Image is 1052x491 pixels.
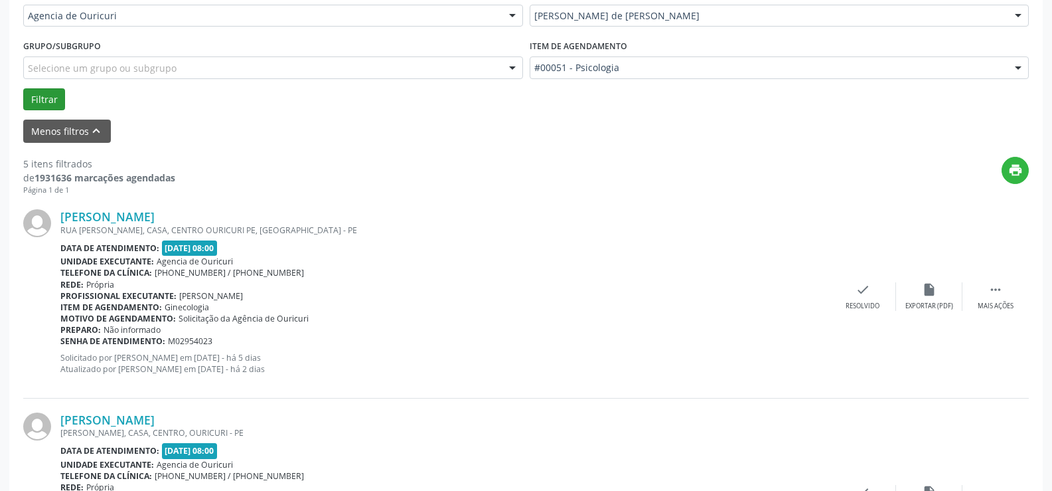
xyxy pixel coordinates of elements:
b: Unidade executante: [60,459,154,470]
label: Item de agendamento [530,36,627,56]
i: keyboard_arrow_up [89,124,104,138]
img: img [23,413,51,441]
button: Menos filtroskeyboard_arrow_up [23,120,111,143]
i:  [988,282,1003,297]
b: Preparo: [60,324,101,336]
span: Agencia de Ouricuri [157,256,233,267]
b: Motivo de agendamento: [60,313,176,324]
span: Não informado [104,324,161,336]
b: Item de agendamento: [60,302,162,313]
span: Selecione um grupo ou subgrupo [28,61,177,75]
span: Solicitação da Agência de Ouricuri [179,313,309,324]
b: Rede: [60,279,84,290]
span: #00051 - Psicologia [534,61,1002,74]
span: Agencia de Ouricuri [157,459,233,470]
b: Senha de atendimento: [60,336,165,347]
span: Ginecologia [165,302,209,313]
i: insert_drive_file [922,282,937,297]
a: [PERSON_NAME] [60,209,155,224]
b: Telefone da clínica: [60,470,152,482]
b: Profissional executante: [60,290,177,302]
b: Data de atendimento: [60,445,159,456]
strong: 1931636 marcações agendadas [35,171,175,184]
div: Página 1 de 1 [23,185,175,196]
div: Mais ações [978,302,1014,311]
i: check [856,282,870,297]
span: [PERSON_NAME] [179,290,243,302]
div: RUA [PERSON_NAME], CASA, CENTRO OURICURI PE, [GEOGRAPHIC_DATA] - PE [60,225,830,236]
span: M02954023 [168,336,212,347]
div: de [23,171,175,185]
b: Unidade executante: [60,256,154,267]
span: Própria [86,279,114,290]
span: Agencia de Ouricuri [28,9,496,23]
div: 5 itens filtrados [23,157,175,171]
span: [PHONE_NUMBER] / [PHONE_NUMBER] [155,267,304,278]
p: Solicitado por [PERSON_NAME] em [DATE] - há 5 dias Atualizado por [PERSON_NAME] em [DATE] - há 2 ... [60,352,830,375]
b: Data de atendimento: [60,243,159,254]
span: [PERSON_NAME] de [PERSON_NAME] [534,9,1002,23]
span: [DATE] 08:00 [162,241,218,256]
span: [PHONE_NUMBER] / [PHONE_NUMBER] [155,470,304,482]
div: Exportar (PDF) [905,302,953,311]
label: Grupo/Subgrupo [23,36,101,56]
a: [PERSON_NAME] [60,413,155,427]
button: print [1002,157,1029,184]
img: img [23,209,51,237]
span: [DATE] 08:00 [162,443,218,458]
div: [PERSON_NAME], CASA, CENTRO, OURICURI - PE [60,427,830,439]
button: Filtrar [23,88,65,111]
i: print [1008,163,1023,177]
div: Resolvido [846,302,879,311]
b: Telefone da clínica: [60,267,152,278]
